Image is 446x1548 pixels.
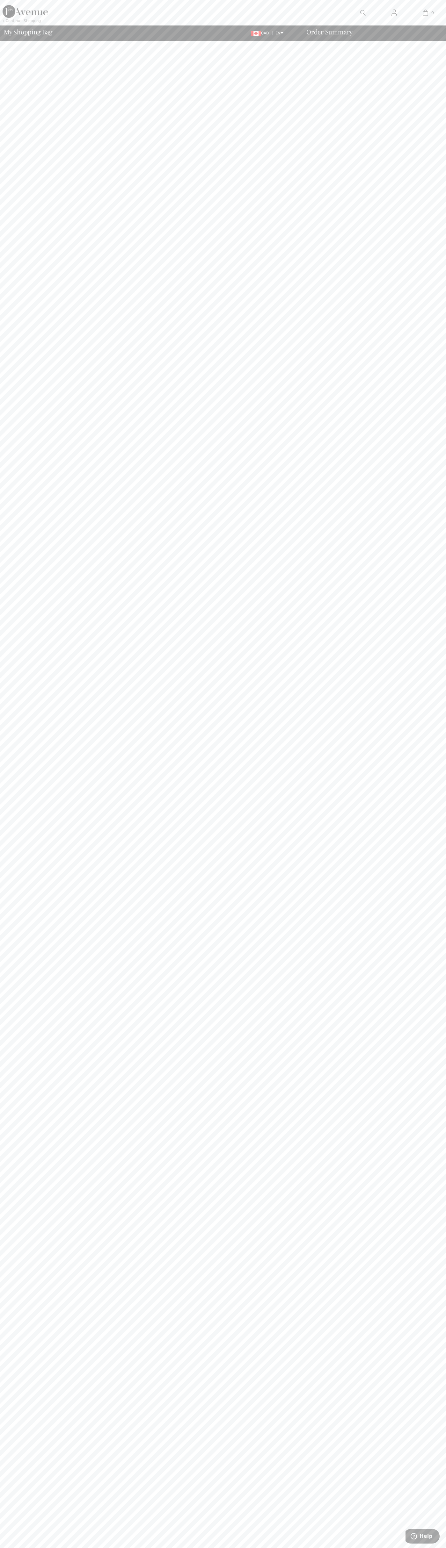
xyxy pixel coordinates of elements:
[3,18,41,24] div: < Continue Shopping
[3,5,48,18] img: 1ère Avenue
[423,9,428,17] img: My Bag
[391,9,397,17] img: My Info
[251,31,272,35] span: CAD
[410,9,441,17] a: 0
[406,1529,440,1545] iframe: Opens a widget where you can find more information
[299,29,442,35] div: Order Summary
[386,9,402,17] a: Sign In
[360,9,366,17] img: search the website
[251,31,261,36] img: Canadian Dollar
[275,31,283,35] span: EN
[431,10,434,16] span: 0
[4,29,53,35] span: My Shopping Bag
